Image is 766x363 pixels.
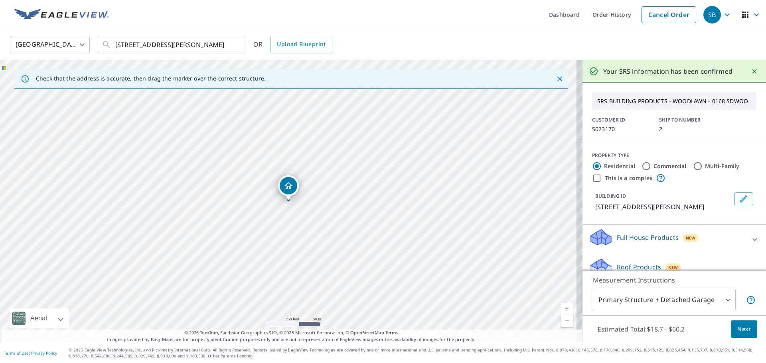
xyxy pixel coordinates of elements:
span: New [686,235,696,241]
a: Upload Blueprint [270,36,332,53]
div: PROPERTY TYPE [592,152,756,159]
input: Search by address or latitude-longitude [115,33,229,56]
a: Current Level 17, Zoom Out [561,315,573,327]
p: 2 [659,126,717,132]
a: Terms [385,330,399,336]
label: This is a complex [605,174,653,182]
a: Terms of Use [4,350,29,356]
p: Check that the address is accurate, then drag the marker over the correct structure. [36,75,266,82]
span: Next [737,324,751,334]
div: Aerial [28,308,49,328]
span: © 2025 TomTom, Earthstar Geographics SIO, © 2025 Microsoft Corporation, © [184,330,399,336]
button: Next [731,320,757,338]
span: Your report will include the primary structure and a detached garage if one exists. [746,295,756,305]
p: SHIP TO NUMBER [659,116,717,124]
div: Full House ProductsNew [589,228,760,251]
img: EV Logo [14,9,109,21]
label: Multi-Family [705,162,740,170]
button: Close [749,66,760,77]
span: New [668,264,678,271]
div: OR [253,36,332,53]
p: S023170 [592,126,650,132]
p: Your SRS information has been confirmed [603,67,732,76]
div: [GEOGRAPHIC_DATA] [10,33,90,56]
div: Dropped pin, building 1, Residential property, 1002 Rosslare Ct Arnold, MD 21012 [278,175,299,200]
p: | [4,351,57,355]
p: Full House Products [617,233,679,242]
label: Residential [604,162,635,170]
div: Primary Structure + Detached Garage [593,289,736,311]
p: [STREET_ADDRESS][PERSON_NAME] [595,202,731,212]
p: Roof Products [617,262,661,272]
div: Aerial [10,308,69,328]
a: Current Level 17, Zoom In [561,303,573,315]
button: Close [555,74,565,84]
p: CUSTOMER ID [592,116,650,124]
a: Cancel Order [642,6,696,23]
a: OpenStreetMap [350,330,384,336]
div: SB [703,6,721,24]
p: SRS BUILDING PRODUCTS - WOODLAWN - 0168 SDWOO [594,94,754,108]
div: Roof ProductsNewPremium with Regular Delivery [589,257,760,288]
label: Commercial [653,162,687,170]
p: BUILDING ID [595,192,626,199]
a: Privacy Policy [31,350,57,356]
button: Edit building 1 [734,192,753,205]
p: Measurement Instructions [593,275,756,285]
span: Upload Blueprint [277,39,326,49]
p: Estimated Total: $18.7 - $60.2 [591,320,691,338]
p: © 2025 Eagle View Technologies, Inc. and Pictometry International Corp. All Rights Reserved. Repo... [69,347,762,359]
